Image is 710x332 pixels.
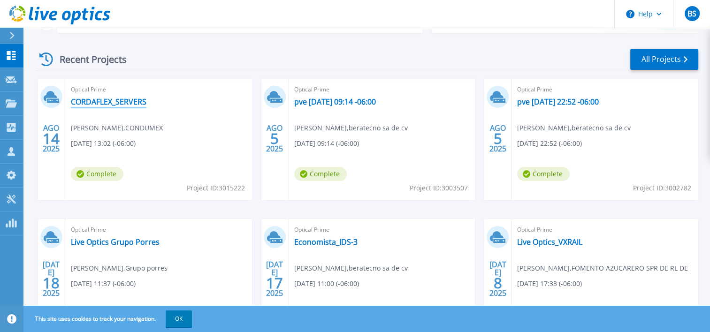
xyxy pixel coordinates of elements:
[494,279,502,287] span: 8
[494,135,502,143] span: 5
[266,262,283,296] div: [DATE] 2025
[43,135,60,143] span: 14
[26,310,192,327] span: This site uses cookies to track your navigation.
[166,310,192,327] button: OK
[517,279,582,289] span: [DATE] 17:33 (-06:00)
[71,225,246,235] span: Optical Prime
[517,84,693,95] span: Optical Prime
[294,237,358,247] a: Economista_IDS-3
[266,121,283,156] div: AGO 2025
[517,237,582,247] a: Live Optics_VXRAIL
[517,123,631,133] span: [PERSON_NAME] , beratecno sa de cv
[294,138,359,149] span: [DATE] 09:14 (-06:00)
[630,49,698,70] a: All Projects
[410,183,468,193] span: Project ID: 3003507
[36,48,139,71] div: Recent Projects
[42,121,60,156] div: AGO 2025
[294,123,408,133] span: [PERSON_NAME] , beratecno sa de cv
[266,279,283,287] span: 17
[489,121,507,156] div: AGO 2025
[71,167,123,181] span: Complete
[294,167,347,181] span: Complete
[270,135,279,143] span: 5
[517,97,599,106] a: pve [DATE] 22:52 -06:00
[517,225,693,235] span: Optical Prime
[71,279,136,289] span: [DATE] 11:37 (-06:00)
[71,237,160,247] a: Live Optics Grupo Porres
[71,84,246,95] span: Optical Prime
[42,262,60,296] div: [DATE] 2025
[294,279,359,289] span: [DATE] 11:00 (-06:00)
[517,263,688,273] span: [PERSON_NAME] , FOMENTO AZUCARERO SPR DE RL DE
[294,263,408,273] span: [PERSON_NAME] , beratecno sa de cv
[294,225,470,235] span: Optical Prime
[43,279,60,287] span: 18
[71,263,168,273] span: [PERSON_NAME] , Grupo porres
[517,167,570,181] span: Complete
[294,97,376,106] a: pve [DATE] 09:14 -06:00
[187,183,245,193] span: Project ID: 3015222
[71,123,163,133] span: [PERSON_NAME] , CONDUMEX
[294,84,470,95] span: Optical Prime
[71,138,136,149] span: [DATE] 13:02 (-06:00)
[489,262,507,296] div: [DATE] 2025
[71,97,146,106] a: CORDAFLEX_SERVERS
[633,183,691,193] span: Project ID: 3002782
[517,138,582,149] span: [DATE] 22:52 (-06:00)
[687,10,696,17] span: BS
